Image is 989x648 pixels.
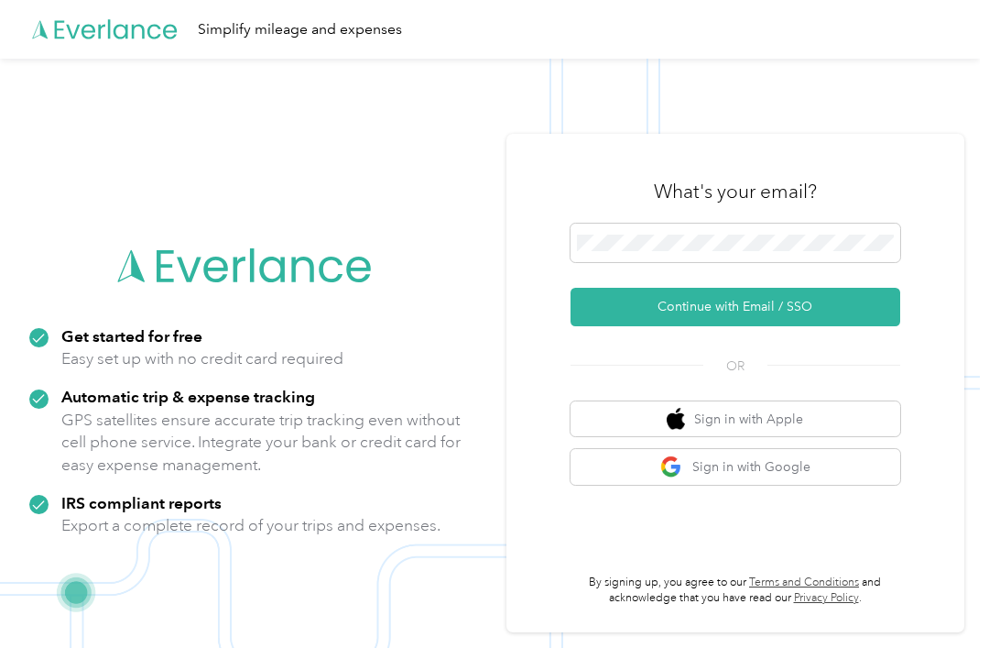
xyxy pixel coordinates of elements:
[703,357,767,376] span: OR
[571,449,900,485] button: google logoSign in with Google
[61,347,343,370] p: Easy set up with no credit card required
[667,408,685,431] img: apple logo
[61,326,202,346] strong: Get started for free
[61,409,462,477] p: GPS satellites ensure accurate trip tracking even without cell phone service. Integrate your bank...
[198,18,402,41] div: Simplify mileage and expenses
[749,576,859,589] a: Terms and Conditions
[571,401,900,437] button: apple logoSign in with Apple
[654,179,817,204] h3: What's your email?
[61,514,440,537] p: Export a complete record of your trips and expenses.
[61,387,315,406] strong: Automatic trip & expense tracking
[571,288,900,326] button: Continue with Email / SSO
[61,493,222,512] strong: IRS compliant reports
[571,575,900,607] p: By signing up, you agree to our and acknowledge that you have read our .
[794,591,859,605] a: Privacy Policy
[660,456,683,478] img: google logo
